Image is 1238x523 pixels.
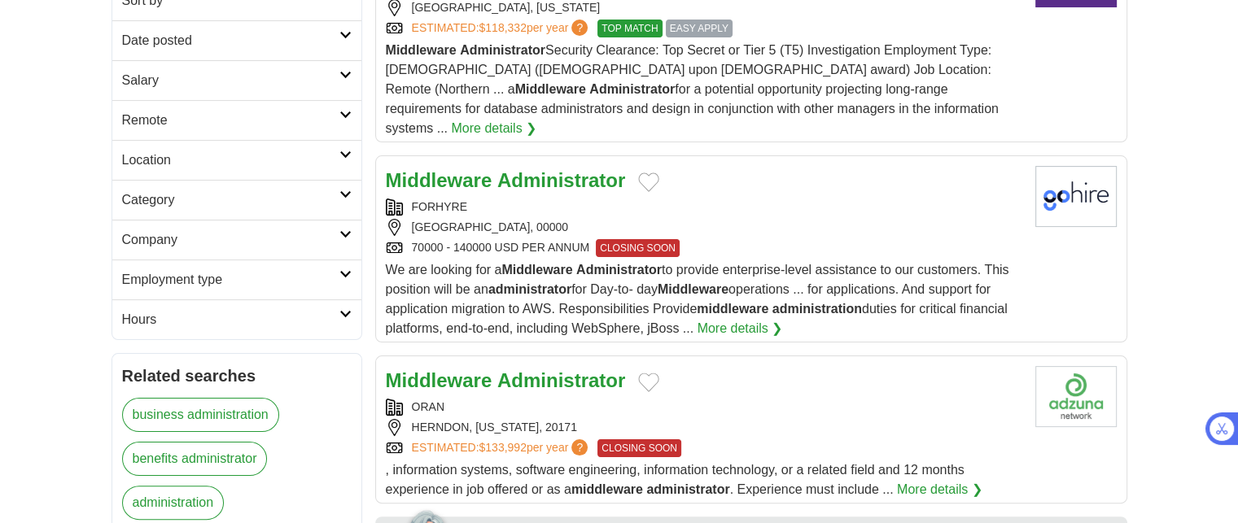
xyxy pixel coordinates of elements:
[112,20,361,60] a: Date posted
[112,100,361,140] a: Remote
[122,486,225,520] a: administration
[451,119,536,138] a: More details ❯
[386,43,457,57] strong: Middleware
[386,419,1022,436] div: HERNDON, [US_STATE], 20171
[122,364,352,388] h2: Related searches
[122,398,279,432] a: business administration
[386,369,492,391] strong: Middleware
[122,31,339,50] h2: Date posted
[638,373,659,392] button: Add to favorite jobs
[571,20,588,36] span: ?
[112,60,361,100] a: Salary
[576,263,662,277] strong: Administrator
[122,190,339,210] h2: Category
[386,399,1022,416] div: ORAN
[646,482,729,496] strong: administrator
[658,282,728,296] strong: Middleware
[112,140,361,180] a: Location
[122,230,339,250] h2: Company
[122,442,268,476] a: benefits administrator
[597,439,681,457] span: CLOSING SOON
[589,82,675,96] strong: Administrator
[386,198,1022,216] div: FORHYRE
[697,302,768,316] strong: middleware
[515,82,586,96] strong: Middleware
[112,180,361,220] a: Category
[501,263,572,277] strong: Middleware
[122,150,339,170] h2: Location
[1035,366,1117,427] img: Company logo
[488,282,571,296] strong: administrator
[571,482,643,496] strong: middleware
[497,369,625,391] strong: Administrator
[122,270,339,290] h2: Employment type
[1035,166,1117,227] img: Company logo
[122,71,339,90] h2: Salary
[122,310,339,329] h2: Hours
[386,463,965,496] span: , information systems, software engineering, information technology, or a related field and 12 mo...
[122,111,339,130] h2: Remote
[772,302,862,316] strong: administration
[386,369,626,391] a: Middleware Administrator
[497,169,625,191] strong: Administrator
[596,239,680,257] span: CLOSING SOON
[412,439,592,457] a: ESTIMATED:$133,992per year?
[479,21,526,34] span: $118,332
[386,219,1022,236] div: [GEOGRAPHIC_DATA], 00000
[386,263,1009,335] span: We are looking for a to provide enterprise-level assistance to our customers. This position will ...
[698,319,783,338] a: More details ❯
[386,239,1022,257] div: 70000 - 140000 USD PER ANNUM
[597,20,662,37] span: TOP MATCH
[460,43,545,57] strong: Administrator
[386,169,492,191] strong: Middleware
[571,439,588,455] span: ?
[412,20,592,37] a: ESTIMATED:$118,332per year?
[386,43,999,135] span: Security Clearance: Top Secret or Tier 5 (T5) Investigation Employment Type: [DEMOGRAPHIC_DATA] (...
[386,169,626,191] a: Middleware Administrator
[479,441,526,454] span: $133,992
[112,259,361,299] a: Employment type
[897,480,982,499] a: More details ❯
[112,220,361,259] a: Company
[666,20,733,37] span: EASY APPLY
[638,172,659,192] button: Add to favorite jobs
[112,299,361,339] a: Hours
